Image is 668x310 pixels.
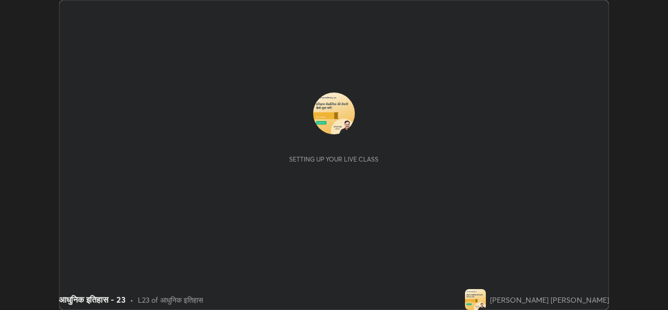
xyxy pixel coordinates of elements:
[490,294,609,305] div: [PERSON_NAME] [PERSON_NAME]
[313,93,355,134] img: 240ce401da9f437399e40798f16adbfd.jpg
[465,289,486,310] img: 240ce401da9f437399e40798f16adbfd.jpg
[138,294,203,305] div: L23 of आधुनिक इतिहास
[59,293,126,306] div: आधुनिक इतिहास - 23
[130,294,134,305] div: •
[289,155,378,163] div: Setting up your live class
